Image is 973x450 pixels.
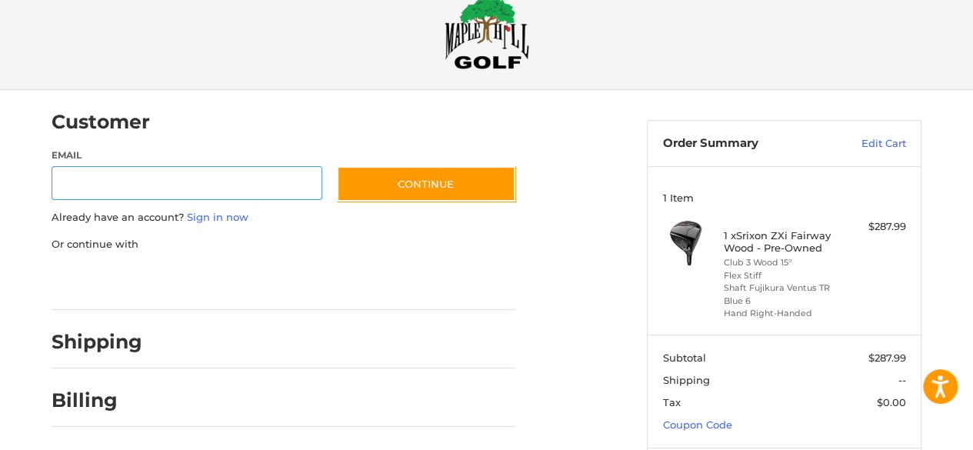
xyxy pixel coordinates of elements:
[52,210,515,225] p: Already have an account?
[52,148,322,162] label: Email
[898,374,906,386] span: --
[663,192,906,204] h3: 1 Item
[845,219,906,235] div: $287.99
[308,267,423,295] iframe: PayPal-venmo
[724,229,841,255] h4: 1 x Srixon ZXi Fairway Wood - Pre-Owned
[868,352,906,364] span: $287.99
[724,256,841,269] li: Club 3 Wood 15°
[828,136,906,152] a: Edit Cart
[337,166,515,202] button: Continue
[877,396,906,408] span: $0.00
[724,307,841,320] li: Hand Right-Handed
[187,211,248,223] a: Sign in now
[663,136,828,152] h3: Order Summary
[663,374,710,386] span: Shipping
[177,267,292,295] iframe: PayPal-paylater
[724,269,841,282] li: Flex Stiff
[52,330,142,354] h2: Shipping
[663,352,706,364] span: Subtotal
[724,282,841,307] li: Shaft Fujikura Ventus TR Blue 6
[52,237,515,252] p: Or continue with
[47,267,162,295] iframe: PayPal-paypal
[663,418,732,431] a: Coupon Code
[52,388,142,412] h2: Billing
[52,110,150,134] h2: Customer
[663,396,681,408] span: Tax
